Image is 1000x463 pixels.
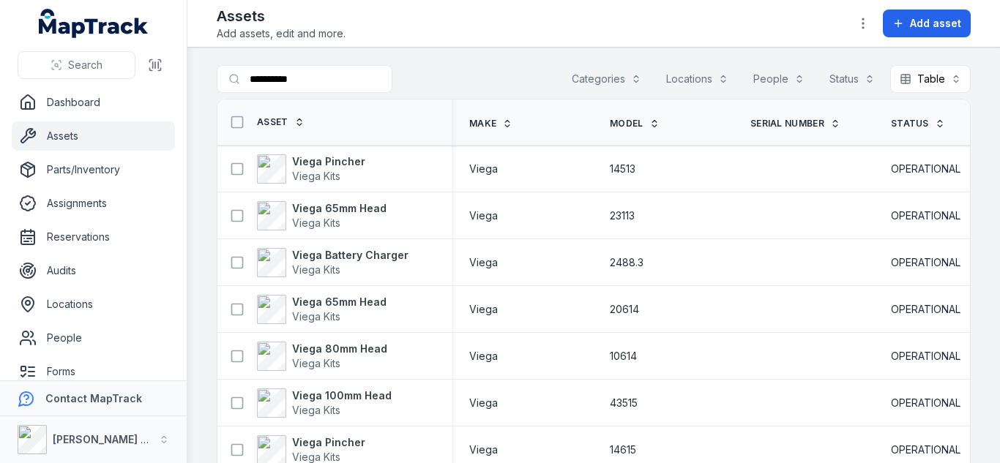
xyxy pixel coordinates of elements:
strong: Viega Pincher [292,154,365,169]
span: Add assets, edit and more. [217,26,346,41]
span: Viega [469,349,498,364]
a: Asset [257,116,305,128]
span: 14615 [610,443,636,457]
a: People [12,323,175,353]
strong: Contact MapTrack [45,392,142,404]
span: Viega [469,443,498,457]
span: Viega [469,396,498,410]
strong: Viega 100mm Head [292,388,392,403]
a: Viega Battery ChargerViega Kits [257,248,408,277]
a: Make [469,118,512,129]
a: Viega 80mm HeadViega Kits [257,342,387,371]
span: Viega Kits [292,217,340,229]
span: 43515 [610,396,638,410]
span: 2488.3 [610,255,643,270]
button: Categories [562,65,651,93]
span: Status [891,118,929,129]
a: Reservations [12,222,175,252]
a: Parts/Inventory [12,155,175,184]
span: Search [68,58,102,72]
strong: Viega 80mm Head [292,342,387,356]
span: Viega Kits [292,404,340,416]
a: Model [610,118,660,129]
span: Viega Kits [292,357,340,369]
a: Status [891,118,945,129]
h2: Assets [217,6,346,26]
a: Assets [12,121,175,151]
strong: Viega Pincher [292,435,365,450]
a: Viega PincherViega Kits [257,154,365,184]
span: Viega Kits [292,451,340,463]
span: OPERATIONAL [891,396,960,410]
span: OPERATIONAL [891,208,960,223]
span: OPERATIONAL [891,443,960,457]
span: Viega [469,208,498,223]
span: Make [469,118,496,129]
a: Viega 65mm HeadViega Kits [257,295,387,324]
span: Add asset [910,16,961,31]
a: Serial Number [750,118,840,129]
span: OPERATIONAL [891,255,960,270]
strong: Viega 65mm Head [292,201,387,216]
strong: Viega 65mm Head [292,295,387,309]
span: 14513 [610,162,635,176]
span: 20614 [610,302,639,317]
a: Forms [12,357,175,386]
span: Serial Number [750,118,824,129]
span: Asset [257,116,288,128]
strong: [PERSON_NAME] Air [53,433,154,445]
span: OPERATIONAL [891,162,960,176]
span: Viega Kits [292,310,340,323]
span: 23113 [610,208,635,223]
button: Table [890,65,971,93]
span: OPERATIONAL [891,302,960,317]
a: Viega 100mm HeadViega Kits [257,388,392,418]
a: Viega 65mm HeadViega Kits [257,201,387,230]
span: Viega Kits [292,170,340,182]
a: Assignments [12,189,175,218]
span: Viega [469,162,498,176]
button: Locations [657,65,738,93]
a: Audits [12,256,175,285]
button: People [744,65,814,93]
button: Add asset [883,10,971,37]
span: OPERATIONAL [891,349,960,364]
span: Viega [469,255,498,270]
a: Dashboard [12,88,175,117]
a: MapTrack [39,9,149,38]
span: Viega [469,302,498,317]
span: Viega Kits [292,263,340,276]
span: 10614 [610,349,637,364]
a: Locations [12,290,175,319]
span: Model [610,118,643,129]
strong: Viega Battery Charger [292,248,408,263]
button: Search [18,51,135,79]
button: Status [820,65,884,93]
